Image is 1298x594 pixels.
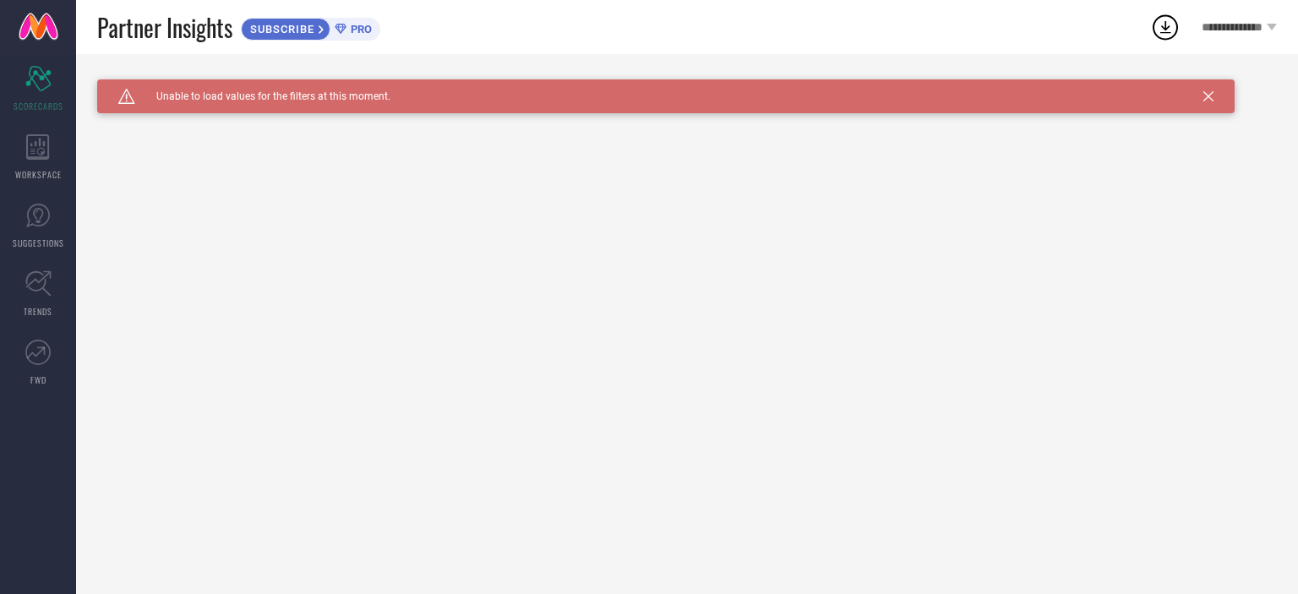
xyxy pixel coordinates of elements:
div: Open download list [1150,12,1181,42]
div: Unable to load filters at this moment. Please try later. [97,79,1277,93]
span: SUGGESTIONS [13,237,64,249]
span: Partner Insights [97,10,232,45]
span: WORKSPACE [15,168,62,181]
span: FWD [30,373,46,386]
span: TRENDS [24,305,52,318]
span: PRO [346,23,372,35]
span: SCORECARDS [14,100,63,112]
a: SUBSCRIBEPRO [241,14,380,41]
span: Unable to load values for the filters at this moment. [135,90,390,102]
span: SUBSCRIBE [242,23,319,35]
